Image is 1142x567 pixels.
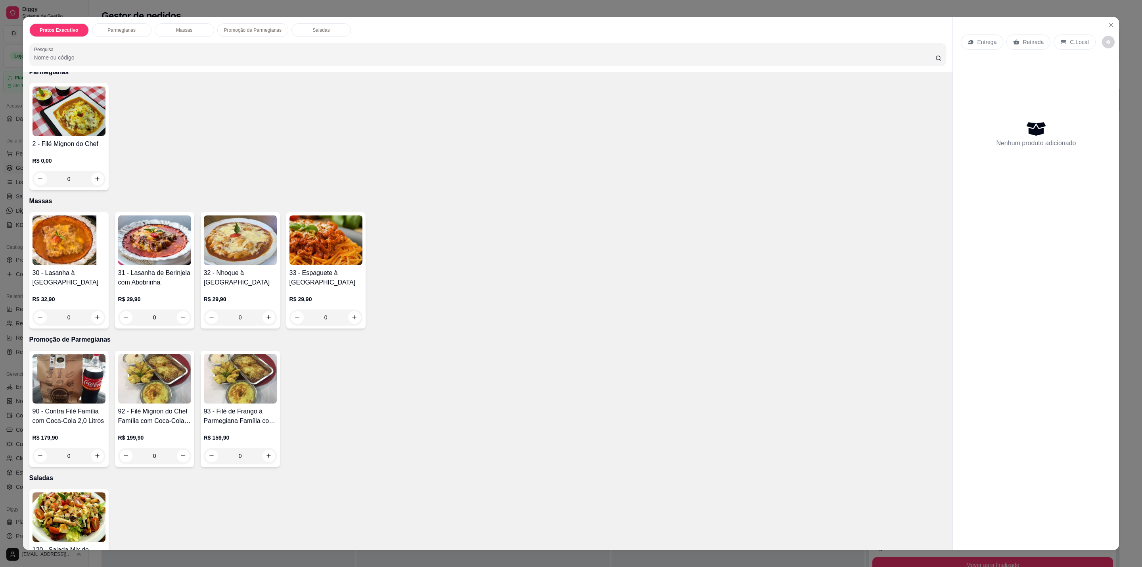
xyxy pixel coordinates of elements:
p: Parmegianas [29,67,947,77]
p: R$ 179,90 [33,434,105,442]
img: product-image [118,215,191,265]
h4: 32 - Nhoque à [GEOGRAPHIC_DATA] [204,268,277,287]
p: Saladas [312,27,330,33]
h4: 92 - Filé Mignon do Chef Família com Coca-Cola 2,0 Litros [118,407,191,426]
p: R$ 0,00 [33,157,105,165]
h4: 2 - Filé Mignon do Chef [33,139,105,149]
p: Nenhum produto adicionado [996,138,1076,148]
p: R$ 29,90 [118,295,191,303]
img: product-image [204,215,277,265]
p: Retirada [1023,38,1044,46]
p: R$ 29,90 [204,295,277,303]
p: Promoção de Parmegianas [29,335,947,344]
p: Saladas [29,473,947,483]
input: Pesquisa [34,54,935,62]
h4: 33 - Espaguete à [GEOGRAPHIC_DATA] [289,268,362,287]
img: product-image [33,492,105,542]
p: Entrega [977,38,996,46]
h4: 30 - Lasanha à [GEOGRAPHIC_DATA] [33,268,105,287]
p: Promoção de Parmegianas [224,27,282,33]
label: Pesquisa [34,46,56,53]
img: product-image [204,354,277,404]
p: R$ 29,90 [289,295,362,303]
img: product-image [33,354,105,404]
h4: 93 - Filé de Frango à Parmegiana Família com Coca-Cola 2,0 Litros [204,407,277,426]
p: Massas [29,196,947,206]
img: product-image [289,215,362,265]
button: Close [1105,19,1117,31]
p: Parmegianas [107,27,136,33]
h4: 90 - Contra Filé Família com Coca-Cola 2,0 Litros [33,407,105,426]
h4: 31 - Lasanha de Berinjela com Abobrinha [118,268,191,287]
p: C.Local [1070,38,1088,46]
p: R$ 32,90 [33,295,105,303]
h4: 120 - Salada Mix de Folhas Verdes [33,545,105,564]
p: R$ 159,90 [204,434,277,442]
img: product-image [33,215,105,265]
p: Pratos Executivo [40,27,78,33]
img: product-image [33,86,105,136]
button: decrease-product-quantity [1102,36,1115,48]
p: Massas [176,27,192,33]
p: R$ 199,90 [118,434,191,442]
img: product-image [118,354,191,404]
